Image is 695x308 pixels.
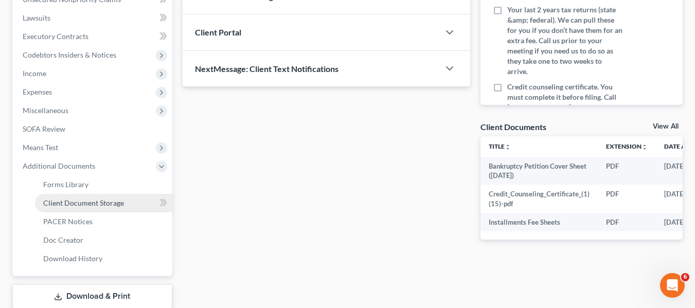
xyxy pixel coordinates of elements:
span: Expenses [23,87,52,96]
a: Extensionunfold_more [606,142,648,150]
a: Client Document Storage [35,194,172,212]
a: Executory Contracts [14,27,172,46]
a: PACER Notices [35,212,172,231]
span: Codebtors Insiders & Notices [23,50,116,59]
span: Miscellaneous [23,106,68,115]
span: Client Document Storage [43,198,124,207]
a: Forms Library [35,175,172,194]
span: Additional Documents [23,161,95,170]
td: PDF [598,185,656,213]
span: SOFA Review [23,124,65,133]
span: Means Test [23,143,58,152]
td: PDF [598,213,656,231]
i: unfold_more [641,144,648,150]
span: NextMessage: Client Text Notifications [195,64,338,74]
a: Download History [35,249,172,268]
span: PACER Notices [43,217,93,226]
span: Lawsuits [23,13,50,22]
span: Client Portal [195,27,241,37]
a: Titleunfold_more [489,142,511,150]
a: Doc Creator [35,231,172,249]
td: Bankruptcy Petition Cover Sheet ([DATE]) [480,157,598,185]
span: Executory Contracts [23,32,88,41]
a: SOFA Review [14,120,172,138]
span: Credit counseling certificate. You must complete it before filing. Call [PHONE_NUMBER]. Call us i... [507,82,623,133]
a: View All [653,123,679,130]
div: Client Documents [480,121,546,132]
td: Credit_Counseling_Certificate_(1) (15)-pdf [480,185,598,213]
span: Your last 2 years tax returns (state &amp; federal). We can pull these for you if you don’t have ... [507,5,623,77]
span: Doc Creator [43,235,83,244]
span: Income [23,69,46,78]
span: Download History [43,254,102,263]
a: Lawsuits [14,9,172,27]
i: unfold_more [505,144,511,150]
iframe: Intercom live chat [660,273,685,298]
span: 6 [681,273,689,281]
span: Forms Library [43,180,88,189]
td: PDF [598,157,656,185]
td: Installments Fee Sheets [480,213,598,231]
